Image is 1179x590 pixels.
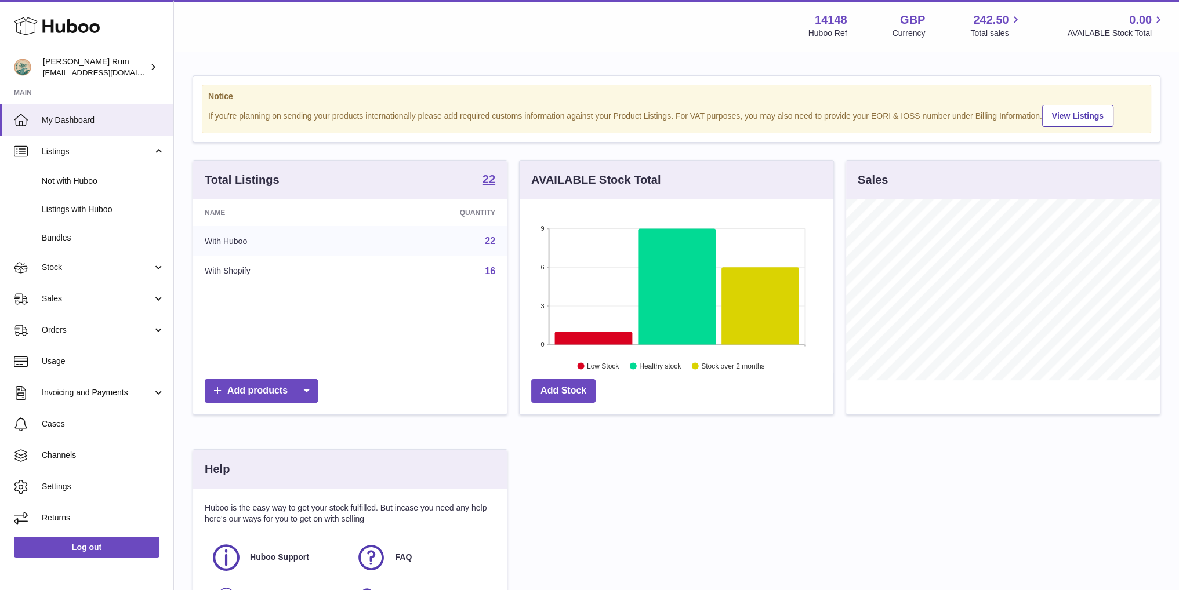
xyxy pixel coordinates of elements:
span: Invoicing and Payments [42,387,153,398]
text: 0 [540,341,544,348]
h3: Total Listings [205,172,280,188]
span: Usage [42,356,165,367]
strong: 14148 [815,12,847,28]
span: FAQ [395,552,412,563]
span: 0.00 [1129,12,1152,28]
span: Sales [42,293,153,304]
a: Huboo Support [211,542,344,573]
span: Listings with Huboo [42,204,165,215]
span: Listings [42,146,153,157]
span: Settings [42,481,165,492]
a: 242.50 Total sales [970,12,1022,39]
span: Cases [42,418,165,429]
div: Huboo Ref [808,28,847,39]
div: [PERSON_NAME] Rum [43,56,147,78]
text: Healthy stock [639,362,681,370]
th: Name [193,199,362,226]
a: Log out [14,537,159,558]
span: AVAILABLE Stock Total [1067,28,1165,39]
span: [EMAIL_ADDRESS][DOMAIN_NAME] [43,68,170,77]
span: Channels [42,450,165,461]
a: Add products [205,379,318,403]
a: 22 [485,236,495,246]
a: FAQ [355,542,489,573]
a: 0.00 AVAILABLE Stock Total [1067,12,1165,39]
span: Huboo Support [250,552,309,563]
strong: 22 [483,173,495,185]
span: Returns [42,512,165,523]
strong: GBP [900,12,925,28]
a: View Listings [1042,105,1113,127]
th: Quantity [362,199,507,226]
h3: Sales [858,172,888,188]
h3: AVAILABLE Stock Total [531,172,661,188]
text: Stock over 2 months [701,362,764,370]
span: Bundles [42,232,165,243]
text: 6 [540,264,544,271]
span: 242.50 [973,12,1009,28]
a: Add Stock [531,379,596,403]
a: 16 [485,266,495,276]
div: Currency [893,28,926,39]
span: Orders [42,325,153,336]
span: Not with Huboo [42,176,165,187]
text: 3 [540,303,544,309]
strong: Notice [208,91,1145,102]
text: 9 [540,225,544,232]
div: If you're planning on sending your products internationally please add required customs informati... [208,103,1145,127]
td: With Huboo [193,226,362,256]
a: 22 [483,173,495,187]
span: My Dashboard [42,115,165,126]
span: Stock [42,262,153,273]
td: With Shopify [193,256,362,286]
span: Total sales [970,28,1022,39]
p: Huboo is the easy way to get your stock fulfilled. But incase you need any help here's our ways f... [205,502,495,525]
text: Low Stock [587,362,619,370]
h3: Help [205,461,230,477]
img: mail@bartirum.wales [14,59,31,76]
